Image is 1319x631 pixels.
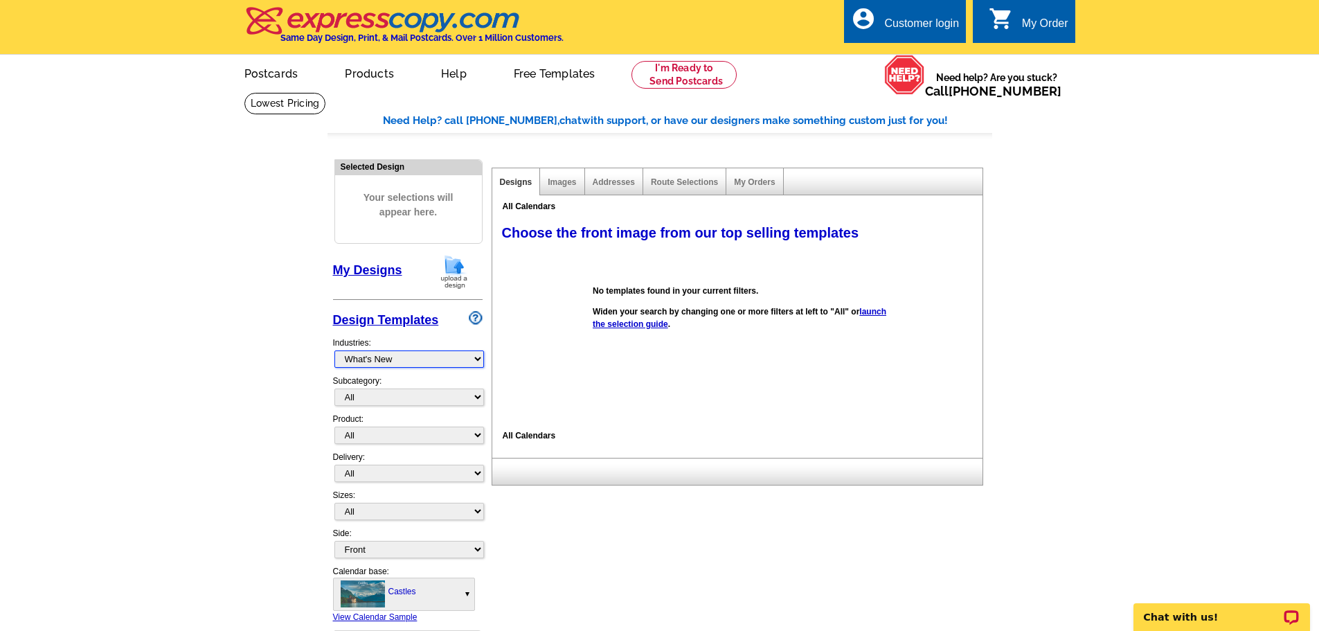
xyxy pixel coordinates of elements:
img: help [884,55,925,95]
a: Free Templates [492,56,618,89]
span: chat [559,114,582,127]
p: No templates found in your current filters. [593,285,887,297]
a: Same Day Design, Print, & Mail Postcards. Over 1 Million Customers. [244,17,564,43]
h4: Same Day Design, Print, & Mail Postcards. Over 1 Million Customers. [280,33,564,43]
div: All Calendars [492,197,982,216]
a: [PHONE_NUMBER] [949,84,1061,98]
div: Side: [333,527,483,560]
span: Need help? Are you stuck? [925,71,1068,98]
a: account_circle Customer login [851,15,959,33]
img: Calendar2020_Castles_THUMBNAIL.jpg [341,580,385,608]
a: Products [323,56,416,89]
span: Choose the front image from our top selling templates [502,225,859,240]
a: My Orders [734,177,775,187]
a: Addresses [593,177,635,187]
div: Calendar base: [333,560,483,623]
img: design-wizard-help-icon.png [469,311,483,325]
div: Subcategory: [333,375,483,413]
div: Product: [333,413,483,451]
iframe: LiveChat chat widget [1124,587,1319,631]
div: Customer login [884,17,959,37]
span: Call [925,84,1061,98]
a: Designs [500,177,532,187]
div: Delivery: [333,451,483,489]
label: Castles [388,580,416,603]
img: upload-design [436,254,472,290]
a: Images [548,177,576,187]
a: My Designs [333,263,402,277]
a: shopping_cart My Order [989,15,1068,33]
div: Sizes: [333,489,483,527]
div: Need Help? call [PHONE_NUMBER], with support, or have our designers make something custom just fo... [383,113,992,129]
a: Postcards [222,56,321,89]
p: Widen your search by changing one or more filters at left to "All" or . [593,305,887,330]
a: View Calendar Sample [333,612,418,622]
span: Your selections will appear here. [346,177,472,233]
div: Selected Design [335,160,482,173]
i: shopping_cart [989,6,1014,31]
div: My Order [1022,17,1068,37]
a: launch the selection guide [593,307,886,329]
a: Route Selections [651,177,718,187]
a: Design Templates [333,313,439,327]
a: Help [419,56,489,89]
i: account_circle [851,6,876,31]
div: Industries: [333,330,483,375]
